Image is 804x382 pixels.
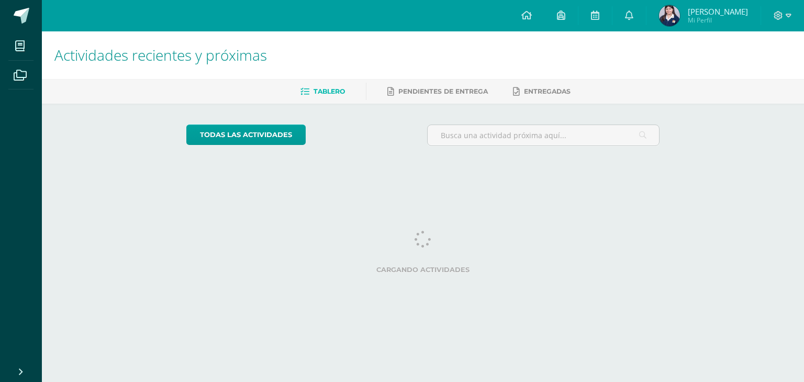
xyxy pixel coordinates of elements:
[428,125,660,145] input: Busca una actividad próxima aquí...
[688,6,748,17] span: [PERSON_NAME]
[398,87,488,95] span: Pendientes de entrega
[314,87,345,95] span: Tablero
[186,125,306,145] a: todas las Actividades
[186,266,660,274] label: Cargando actividades
[688,16,748,25] span: Mi Perfil
[524,87,571,95] span: Entregadas
[659,5,680,26] img: 8b56e90062ed926b54965f393b20e85b.png
[513,83,571,100] a: Entregadas
[54,45,267,65] span: Actividades recientes y próximas
[387,83,488,100] a: Pendientes de entrega
[300,83,345,100] a: Tablero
